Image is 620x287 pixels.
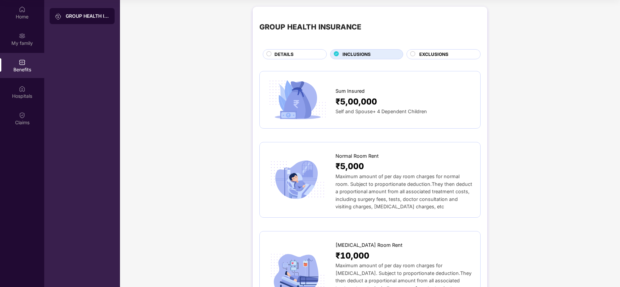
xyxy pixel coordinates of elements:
[335,87,365,95] span: Sum Insured
[419,51,448,58] span: EXCLUSIONS
[335,95,377,108] span: ₹5,00,000
[266,158,329,202] img: icon
[19,59,25,66] img: svg+xml;base64,PHN2ZyBpZD0iQmVuZWZpdHMiIHhtbG5zPSJodHRwOi8vd3d3LnczLm9yZy8yMDAwL3N2ZyIgd2lkdGg9Ij...
[335,249,369,262] span: ₹10,000
[335,241,402,249] span: [MEDICAL_DATA] Room Rent
[66,13,109,19] div: GROUP HEALTH INSURANCE
[19,32,25,39] img: svg+xml;base64,PHN2ZyB3aWR0aD0iMjAiIGhlaWdodD0iMjAiIHZpZXdCb3g9IjAgMCAyMCAyMCIgZmlsbD0ibm9uZSIgeG...
[274,51,294,58] span: DETAILS
[55,13,62,20] img: svg+xml;base64,PHN2ZyB3aWR0aD0iMjAiIGhlaWdodD0iMjAiIHZpZXdCb3g9IjAgMCAyMCAyMCIgZmlsbD0ibm9uZSIgeG...
[266,78,329,122] img: icon
[19,6,25,13] img: svg+xml;base64,PHN2ZyBpZD0iSG9tZSIgeG1sbnM9Imh0dHA6Ly93d3cudzMub3JnLzIwMDAvc3ZnIiB3aWR0aD0iMjAiIG...
[335,160,364,172] span: ₹5,000
[19,112,25,119] img: svg+xml;base64,PHN2ZyBpZD0iQ2xhaW0iIHhtbG5zPSJodHRwOi8vd3d3LnczLm9yZy8yMDAwL3N2ZyIgd2lkdGg9IjIwIi...
[335,152,379,160] span: Normal Room Rent
[259,21,361,33] div: GROUP HEALTH INSURANCE
[335,109,427,114] span: Self and Spouse+ 4 Dependent Children
[343,51,371,58] span: INCLUSIONS
[335,173,472,210] span: Maximum amount of per day room charges for normal room. Subject to proportionate deduction.They t...
[19,85,25,92] img: svg+xml;base64,PHN2ZyBpZD0iSG9zcGl0YWxzIiB4bWxucz0iaHR0cDovL3d3dy53My5vcmcvMjAwMC9zdmciIHdpZHRoPS...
